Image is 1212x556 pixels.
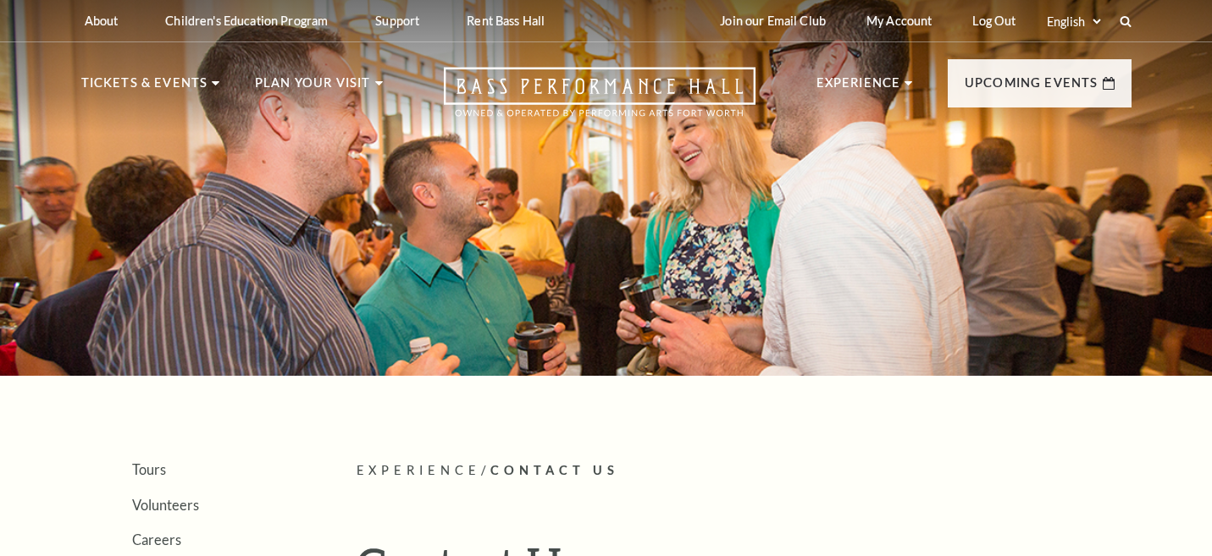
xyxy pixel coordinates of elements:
a: Careers [132,531,181,548]
p: Children's Education Program [165,14,328,28]
p: About [85,14,119,28]
p: / [357,460,1132,482]
select: Select: [1043,14,1104,30]
p: Tickets & Events [81,73,208,103]
span: Experience [357,463,482,477]
p: Upcoming Events [965,73,1099,103]
p: Support [375,14,419,28]
a: Volunteers [132,497,199,513]
p: Rent Bass Hall [467,14,545,28]
p: Plan Your Visit [255,73,371,103]
span: Contact Us [490,463,619,477]
a: Tours [132,461,166,477]
p: Experience [816,73,901,103]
